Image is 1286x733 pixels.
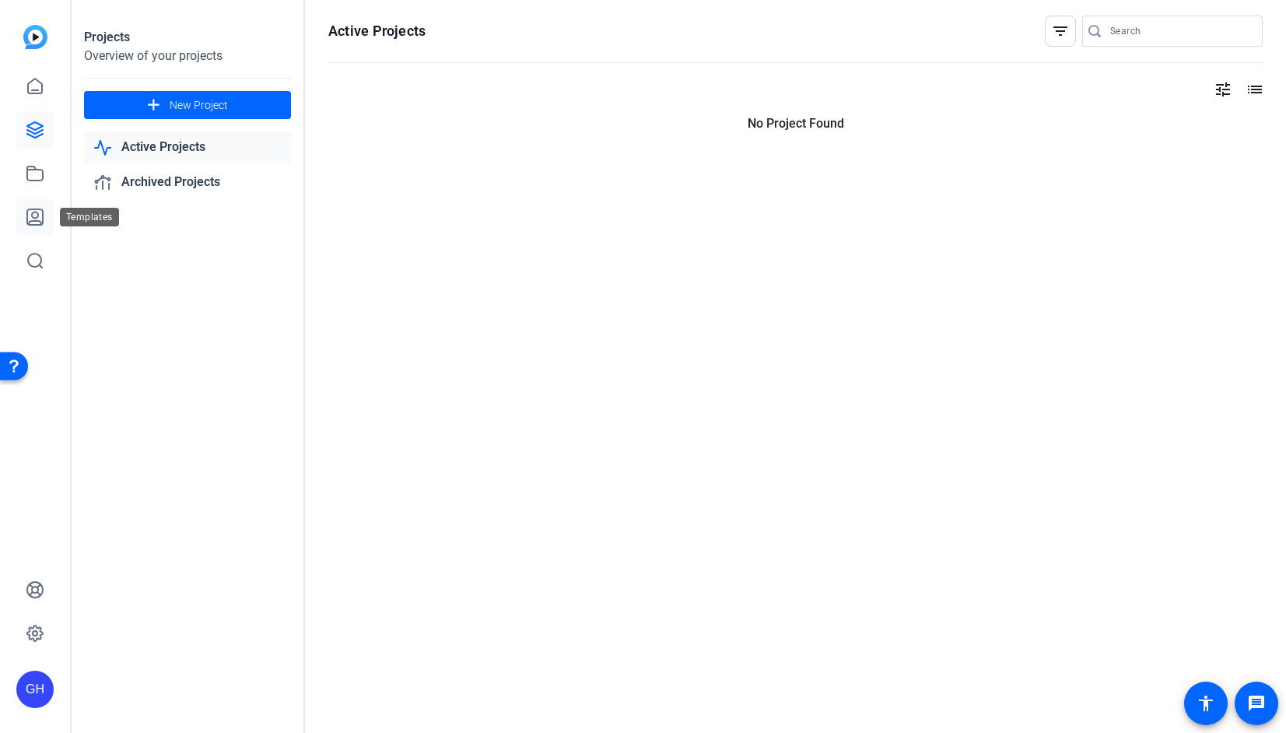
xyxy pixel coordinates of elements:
[1051,22,1070,40] mat-icon: filter_list
[60,208,119,226] div: Templates
[1247,694,1266,713] mat-icon: message
[170,97,228,114] span: New Project
[328,22,426,40] h1: Active Projects
[144,96,163,115] mat-icon: add
[84,132,291,163] a: Active Projects
[1110,22,1250,40] input: Search
[16,671,54,708] div: GH
[1214,80,1232,99] mat-icon: tune
[328,114,1263,133] p: No Project Found
[1244,80,1263,99] mat-icon: list
[84,28,291,47] div: Projects
[23,25,47,49] img: blue-gradient.svg
[84,47,291,65] div: Overview of your projects
[84,167,291,198] a: Archived Projects
[84,91,291,119] button: New Project
[1197,694,1215,713] mat-icon: accessibility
